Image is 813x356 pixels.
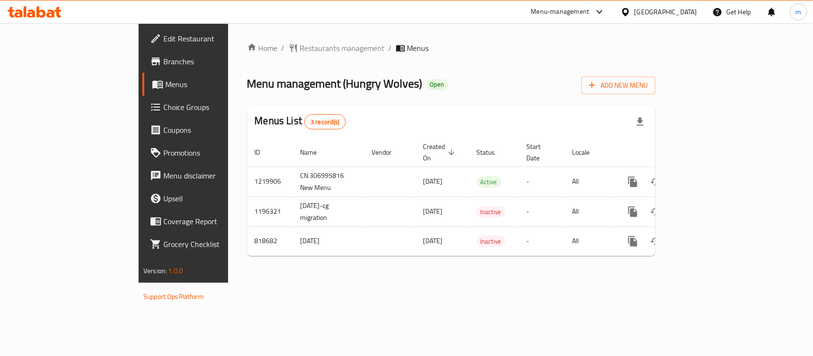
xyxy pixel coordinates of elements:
[634,7,697,17] div: [GEOGRAPHIC_DATA]
[247,73,422,94] span: Menu management ( Hungry Wolves )
[142,210,274,233] a: Coverage Report
[644,200,667,223] button: Change Status
[622,170,644,193] button: more
[582,77,655,94] button: Add New Menu
[644,230,667,253] button: Change Status
[426,79,448,90] div: Open
[531,6,590,18] div: Menu-management
[142,233,274,256] a: Grocery Checklist
[477,147,508,158] span: Status
[477,177,501,188] span: Active
[163,170,267,181] span: Menu disclaimer
[163,101,267,113] span: Choice Groups
[423,141,458,164] span: Created On
[142,73,274,96] a: Menus
[614,138,721,167] th: Actions
[527,141,553,164] span: Start Date
[142,27,274,50] a: Edit Restaurant
[143,265,167,277] span: Version:
[142,141,274,164] a: Promotions
[407,42,429,54] span: Menus
[389,42,392,54] li: /
[247,42,655,54] nav: breadcrumb
[163,216,267,227] span: Coverage Report
[519,197,565,227] td: -
[142,119,274,141] a: Coupons
[423,175,443,188] span: [DATE]
[572,147,602,158] span: Locale
[305,118,345,127] span: 3 record(s)
[255,147,273,158] span: ID
[142,96,274,119] a: Choice Groups
[477,207,505,218] span: Inactive
[301,147,330,158] span: Name
[163,56,267,67] span: Branches
[165,79,267,90] span: Menus
[281,42,285,54] li: /
[372,147,404,158] span: Vendor
[589,79,648,91] span: Add New Menu
[423,205,443,218] span: [DATE]
[519,227,565,256] td: -
[142,187,274,210] a: Upsell
[796,7,802,17] span: m
[565,197,614,227] td: All
[293,167,364,197] td: CN 306995816 New Menu
[289,42,385,54] a: Restaurants management
[426,80,448,89] span: Open
[423,235,443,247] span: [DATE]
[644,170,667,193] button: Change Status
[163,124,267,136] span: Coupons
[477,206,505,218] div: Inactive
[300,42,385,54] span: Restaurants management
[163,147,267,158] span: Promotions
[565,167,614,197] td: All
[143,290,204,303] a: Support.OpsPlatform
[622,230,644,253] button: more
[629,110,652,133] div: Export file
[247,138,721,256] table: enhanced table
[304,114,346,129] div: Total records count
[143,281,187,293] span: Get support on:
[477,176,501,188] div: Active
[142,50,274,73] a: Branches
[293,197,364,227] td: [DATE]-cg migration
[477,236,505,247] span: Inactive
[168,265,183,277] span: 1.0.0
[163,33,267,44] span: Edit Restaurant
[163,238,267,250] span: Grocery Checklist
[163,193,267,204] span: Upsell
[293,227,364,256] td: [DATE]
[519,167,565,197] td: -
[622,200,644,223] button: more
[255,114,346,129] h2: Menus List
[142,164,274,187] a: Menu disclaimer
[565,227,614,256] td: All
